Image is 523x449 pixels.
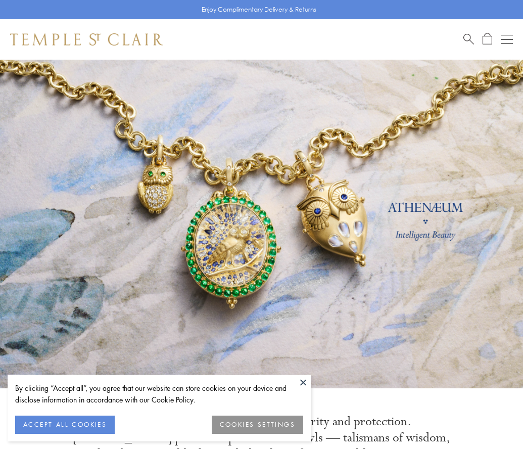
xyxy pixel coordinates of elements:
[212,416,303,434] button: COOKIES SETTINGS
[15,382,303,406] div: By clicking “Accept all”, you agree that our website can store cookies on your device and disclos...
[10,33,163,46] img: Temple St. Clair
[501,33,513,46] button: Open navigation
[202,5,316,15] p: Enjoy Complimentary Delivery & Returns
[15,416,115,434] button: ACCEPT ALL COOKIES
[483,33,492,46] a: Open Shopping Bag
[463,33,474,46] a: Search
